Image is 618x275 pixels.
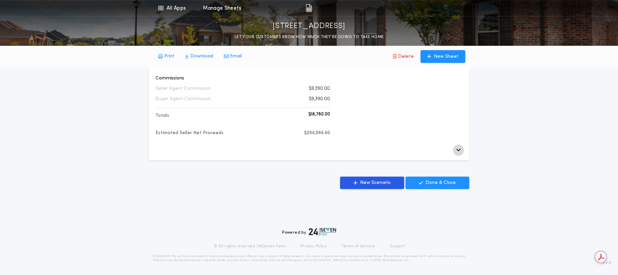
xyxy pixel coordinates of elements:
[434,5,459,11] img: vs-icon
[420,50,465,63] button: New Sheet
[309,96,330,102] p: $9,390.00
[306,4,312,12] img: img
[310,259,343,262] a: [URL][DOMAIN_NAME]
[309,85,330,92] p: $9,390.00
[164,53,175,60] p: Print
[405,177,469,189] button: Done & Close
[190,53,213,60] p: Download
[156,112,169,119] p: Totals
[300,244,327,249] a: Privacy Policy
[273,21,345,32] p: [STREET_ADDRESS]
[304,130,330,136] p: $294,986.60
[156,85,211,92] p: Seller Agent Commission
[360,180,391,186] p: New Scenario
[389,244,404,249] a: Support
[214,244,286,249] p: © All rights reserved. 24|Seven Fees
[602,260,611,266] span: 3.8.0
[153,254,465,262] p: DISCLAIMER: This estimate is provided for informational purposes only. 24|Seven Fees, a product o...
[387,50,419,63] button: Delete
[156,130,224,136] p: Estimated Seller Net Proceeds
[308,111,330,118] p: $18,780.00
[219,50,247,62] button: Email
[156,96,211,102] p: Buyer Agent Commission
[153,50,180,62] button: Print
[180,50,219,62] button: Download
[309,228,336,236] img: logo
[156,75,330,82] p: Commissions
[341,244,375,249] a: Terms of Service
[434,53,458,60] p: New Sheet
[230,53,242,60] p: Email
[235,34,384,40] p: LET YOUR CUSTOMERS KNOW HOW MUCH THEY’RE GOING TO TAKE HOME
[340,177,404,189] button: New Scenario
[282,228,336,236] div: Powered by
[425,180,456,186] p: Done & Close
[398,53,414,60] p: Delete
